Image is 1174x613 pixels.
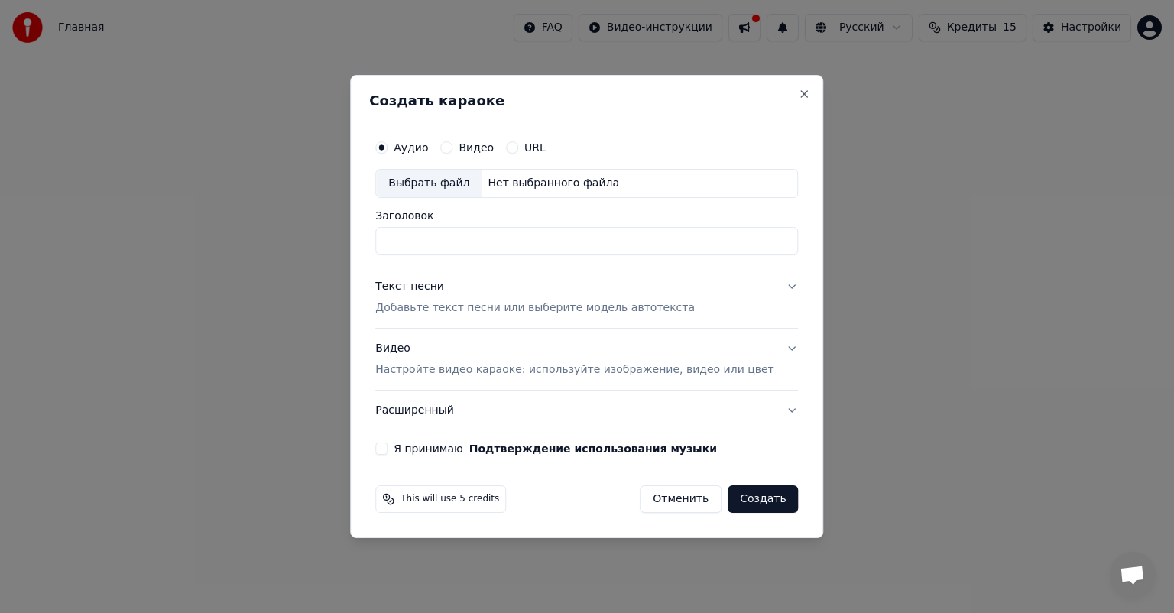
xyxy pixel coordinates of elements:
[375,391,798,430] button: Расширенный
[394,142,428,153] label: Аудио
[375,300,695,316] p: Добавьте текст песни или выберите модель автотекста
[376,170,482,197] div: Выбрать файл
[375,362,773,378] p: Настройте видео караоке: используйте изображение, видео или цвет
[394,443,717,454] label: Я принимаю
[459,142,494,153] label: Видео
[482,176,625,191] div: Нет выбранного файла
[375,210,798,221] label: Заголовок
[401,493,499,505] span: This will use 5 credits
[375,329,798,390] button: ВидеоНастройте видео караоке: используйте изображение, видео или цвет
[375,267,798,328] button: Текст песниДобавьте текст песни или выберите модель автотекста
[640,485,722,513] button: Отменить
[369,94,804,108] h2: Создать караоке
[728,485,798,513] button: Создать
[469,443,717,454] button: Я принимаю
[524,142,546,153] label: URL
[375,279,444,294] div: Текст песни
[375,341,773,378] div: Видео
